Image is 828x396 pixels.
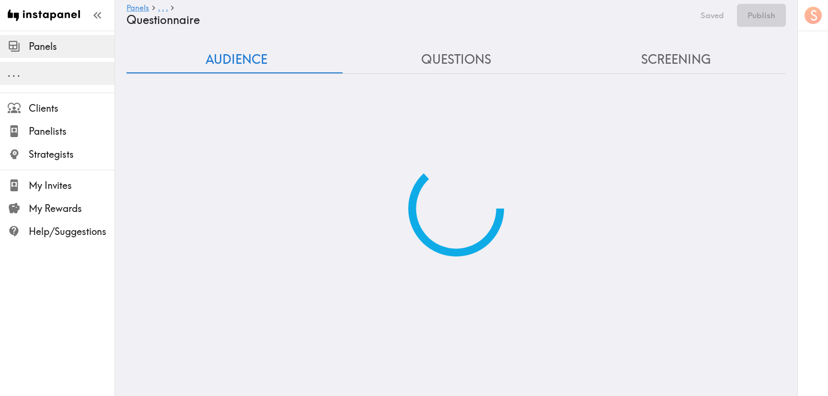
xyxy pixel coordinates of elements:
[29,125,115,138] span: Panelists
[162,3,164,12] span: .
[166,3,168,12] span: .
[346,46,566,73] button: Questions
[8,67,11,79] span: .
[810,7,817,24] span: S
[126,46,786,73] div: Questionnaire Audience/Questions/Screening Tab Navigation
[29,40,115,53] span: Panels
[158,3,160,12] span: .
[12,67,15,79] span: .
[566,46,786,73] button: Screening
[126,46,346,73] button: Audience
[126,13,688,27] h4: Questionnaire
[29,202,115,215] span: My Rewards
[29,179,115,192] span: My Invites
[29,148,115,161] span: Strategists
[29,225,115,238] span: Help/Suggestions
[17,67,20,79] span: .
[804,6,823,25] button: S
[29,102,115,115] span: Clients
[158,4,168,13] a: ...
[126,4,149,13] a: Panels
